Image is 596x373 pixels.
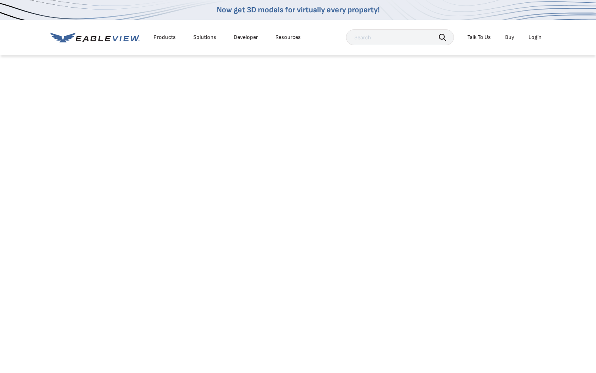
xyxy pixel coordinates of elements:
[193,34,216,41] div: Solutions
[529,34,542,41] div: Login
[467,34,491,41] div: Talk To Us
[346,29,454,45] input: Search
[275,34,301,41] div: Resources
[154,34,176,41] div: Products
[505,34,514,41] a: Buy
[217,5,380,15] a: Now get 3D models for virtually every property!
[234,34,258,41] a: Developer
